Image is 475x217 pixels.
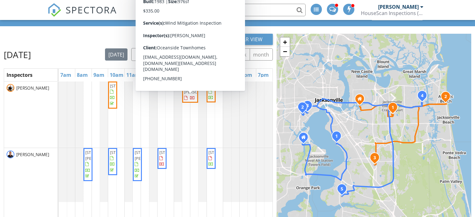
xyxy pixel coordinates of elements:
[66,3,117,16] span: SPECTORA
[373,156,376,160] i: 3
[256,70,270,80] a: 7pm
[164,48,178,61] button: list
[307,105,311,109] div: 2963 Olga Pl, Jacksonville, FL 32205
[15,151,50,158] span: [PERSON_NAME]
[306,104,309,108] i: 3
[207,70,221,80] a: 4pm
[4,48,31,61] h2: [DATE]
[240,70,254,80] a: 6pm
[190,70,204,80] a: 3pm
[212,48,233,61] button: cal wk
[208,150,243,155] span: [STREET_ADDRESS]
[193,48,212,61] button: week
[59,70,73,80] a: 7am
[110,83,145,89] span: [STREET_ADDRESS]
[302,107,306,111] div: 1267 Ingleside Ave, Jacksonville, FL 32205
[208,83,243,89] span: [STREET_ADDRESS]
[85,150,120,161] span: [STREET_ADDRESS][PERSON_NAME]
[146,48,160,61] button: Next day
[75,70,89,80] a: 8am
[110,150,145,155] span: [STREET_ADDRESS]
[199,34,273,45] button: New Calendar View
[337,136,340,140] div: 6844 Linford Ln, Jacksonville, FL 32217
[15,85,50,91] span: [PERSON_NAME]
[422,95,426,99] div: 13560 Picarsa Dr, Jacksonville, FL 32225
[361,10,423,16] div: HouseScan Inspections (INS)
[280,47,290,56] a: Zoom out
[371,11,423,21] a: Calendar Settings
[7,72,32,78] span: Inspectors
[92,70,106,80] a: 9am
[223,70,237,80] a: 5pm
[181,4,306,16] input: Search everything...
[159,150,194,155] span: [STREET_ADDRESS]
[105,48,128,61] button: [DATE]
[446,96,449,100] div: 391-399 Ahern St, Atlantic Beach, FL 32233
[47,8,117,22] a: SPECTORA
[335,134,338,139] i: 1
[135,150,170,161] span: [STREET_ADDRESS][PERSON_NAME]
[444,95,447,99] i: 2
[342,189,346,192] div: 3244 Marbon Road, Jacksonville, FL 32223
[360,99,363,102] div: 356 Tidewater Circle West, Jacksonville FL 32211
[378,4,419,10] div: [PERSON_NAME]
[372,12,423,20] div: Calendar Settings
[301,105,304,110] i: 2
[421,94,423,98] i: 4
[341,187,343,191] i: 5
[108,70,125,80] a: 10am
[157,70,172,80] a: 1pm
[125,70,142,80] a: 11am
[392,106,394,110] i: 1
[174,70,188,80] a: 2pm
[280,37,290,47] a: Zoom in
[47,3,61,17] img: The Best Home Inspection Software - Spectora
[131,48,146,61] button: Previous day
[232,48,250,61] button: 4 wk
[393,107,397,111] div: 2454 Wattle Tree Rd E, Jacksonville, FL 32246
[178,48,193,61] button: day
[7,150,14,158] img: untitled_1080_x_1080_px_1000_x_1080_px.jpg
[141,70,158,80] a: 12pm
[250,48,273,61] button: month
[375,157,378,161] div: 8739 Belle Rive Blvd, Jacksonville, FL 32256
[7,84,14,92] img: sean_13_1_of_1.jpg
[303,137,307,141] div: 5375 Ortega Farms Blvd Apt 302, Jacksonville FL 32210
